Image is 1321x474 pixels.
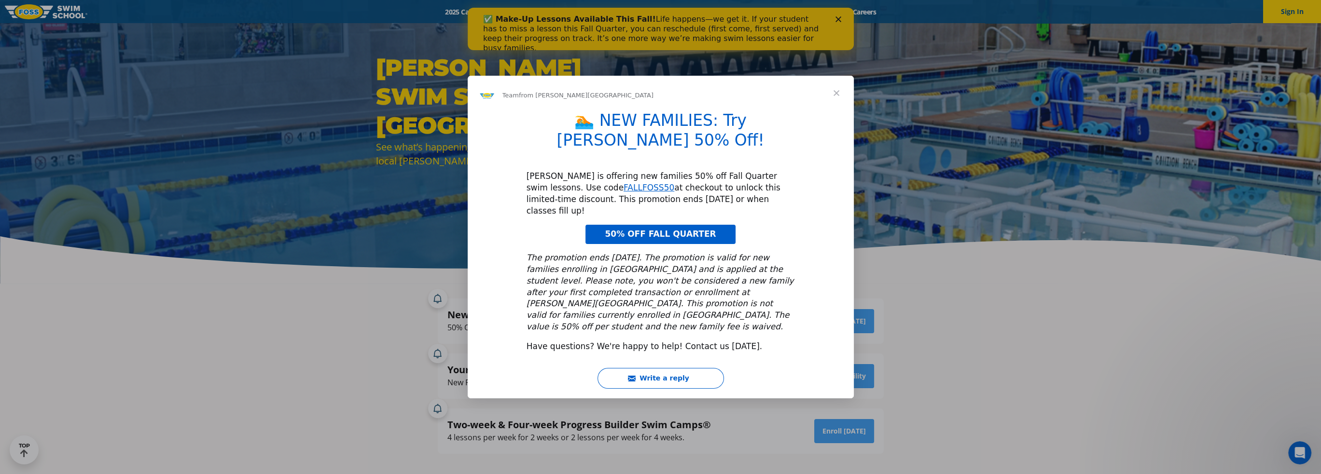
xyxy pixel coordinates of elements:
[368,9,377,14] div: Close
[598,368,724,389] button: Write a reply
[527,111,795,156] h1: 🏊 NEW FAMILIES: Try [PERSON_NAME] 50% Off!
[527,253,794,331] i: The promotion ends [DATE]. The promotion is valid for new families enrolling in [GEOGRAPHIC_DATA]...
[502,92,519,99] span: Team
[527,341,795,352] div: Have questions? We're happy to help! Contact us [DATE].
[819,76,854,110] span: Close
[15,7,188,16] b: ✅ Make-Up Lessons Available This Fall!
[585,225,735,244] a: 50% OFF FALL QUARTER
[15,7,355,45] div: Life happens—we get it. If your student has to miss a lesson this Fall Quarter, you can reschedul...
[605,229,716,239] span: 50% OFF FALL QUARTER
[479,87,495,103] img: Profile image for Team
[527,171,795,217] div: [PERSON_NAME] is offering new families 50% off Fall Quarter swim lessons. Use code at checkout to...
[519,92,654,99] span: from [PERSON_NAME][GEOGRAPHIC_DATA]
[624,183,674,192] a: FALLFOSS50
